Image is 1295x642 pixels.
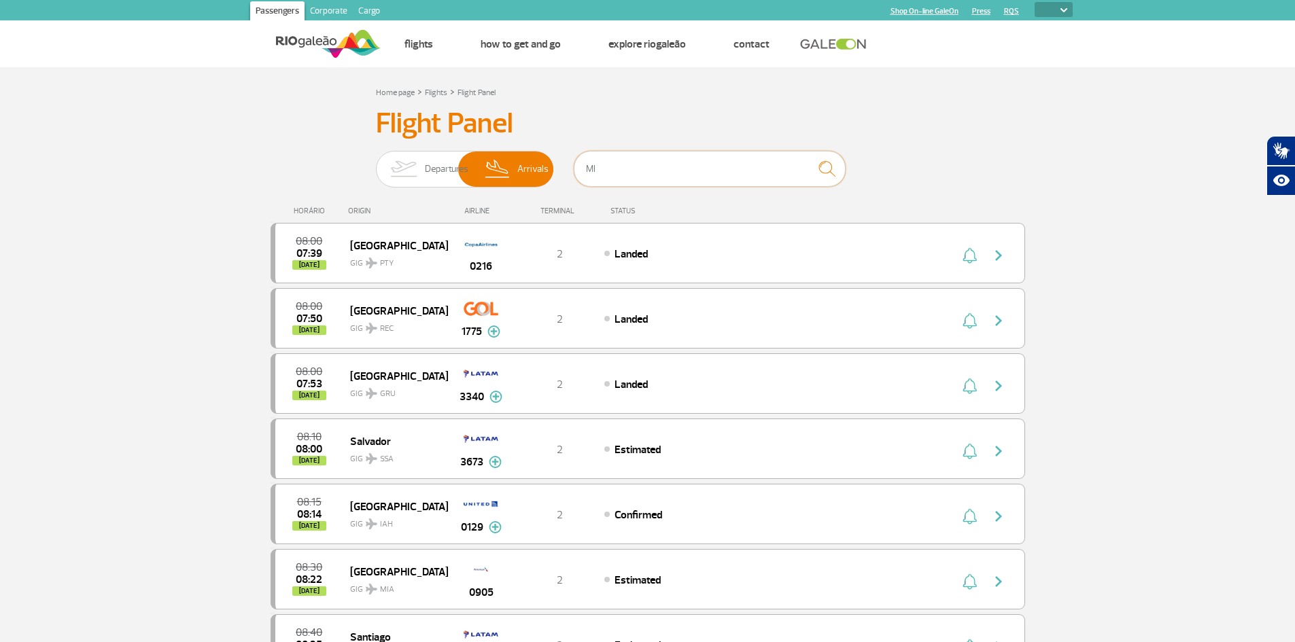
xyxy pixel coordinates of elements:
[557,508,563,522] span: 2
[296,563,322,572] span: 2025-09-26 08:30:00
[350,432,437,450] span: Salvador
[350,497,437,515] span: [GEOGRAPHIC_DATA]
[380,323,394,335] span: REC
[366,323,377,334] img: destiny_airplane.svg
[350,315,437,335] span: GIG
[366,257,377,268] img: destiny_airplane.svg
[353,1,385,23] a: Cargo
[296,236,322,246] span: 2025-09-26 08:00:00
[1004,7,1019,16] a: RQS
[297,510,322,519] span: 2025-09-26 08:14:00
[350,367,437,385] span: [GEOGRAPHIC_DATA]
[350,250,437,270] span: GIG
[990,313,1007,329] img: seta-direita-painel-voo.svg
[461,519,483,535] span: 0129
[296,628,322,637] span: 2025-09-26 08:40:00
[489,456,502,468] img: mais-info-painel-voo.svg
[297,497,322,507] span: 2025-09-26 08:15:00
[963,378,977,394] img: sino-painel-voo.svg
[470,258,492,274] span: 0216
[1266,166,1295,196] button: Abrir recursos assistivos.
[296,249,322,258] span: 2025-09-26 07:39:55
[963,443,977,459] img: sino-painel-voo.svg
[990,443,1007,459] img: seta-direita-painel-voo.svg
[380,584,394,596] span: MIA
[733,37,770,51] a: Contact
[574,151,846,187] input: Flight, city or airline
[615,378,648,391] span: Landed
[382,151,425,187] img: slider-embarque
[297,432,322,442] span: 2025-09-26 08:10:00
[296,314,322,323] span: 2025-09-26 07:50:48
[557,443,563,457] span: 2
[350,511,437,531] span: GIG
[557,573,563,587] span: 2
[296,367,322,376] span: 2025-09-26 08:00:00
[891,7,959,16] a: Shop On-line GaleOn
[478,151,518,187] img: slider-desembarque
[462,323,482,340] span: 1775
[963,508,977,524] img: sino-painel-voo.svg
[425,151,468,187] span: Departures
[376,107,920,141] h3: Flight Panel
[296,575,322,584] span: 2025-09-26 08:22:00
[450,84,455,99] a: >
[615,247,648,261] span: Landed
[296,444,322,454] span: 2025-09-26 08:00:00
[348,207,447,215] div: ORIGIN
[292,391,326,400] span: [DATE]
[292,260,326,270] span: [DATE]
[1266,136,1295,166] button: Abrir tradutor de língua de sinais.
[469,584,494,601] span: 0905
[615,313,648,326] span: Landed
[366,388,377,399] img: destiny_airplane.svg
[275,207,349,215] div: HORÁRIO
[376,88,415,98] a: Home page
[425,88,447,98] a: Flights
[366,584,377,594] img: destiny_airplane.svg
[517,151,549,187] span: Arrivals
[250,1,305,23] a: Passengers
[963,313,977,329] img: sino-painel-voo.svg
[990,573,1007,590] img: seta-direita-painel-voo.svg
[417,84,422,99] a: >
[990,247,1007,264] img: seta-direita-painel-voo.svg
[366,453,377,464] img: destiny_airplane.svg
[460,389,484,405] span: 3340
[292,456,326,465] span: [DATE]
[350,576,437,596] span: GIG
[990,508,1007,524] img: seta-direita-painel-voo.svg
[557,247,563,261] span: 2
[515,207,604,215] div: TERMINAL
[963,247,977,264] img: sino-painel-voo.svg
[350,302,437,319] span: [GEOGRAPHIC_DATA]
[380,257,394,270] span: PTY
[350,446,437,465] span: GIG
[404,37,433,51] a: Flights
[487,325,500,338] img: mais-info-painel-voo.svg
[292,521,326,531] span: [DATE]
[1266,136,1295,196] div: Plugin de acessibilidade da Hand Talk.
[489,521,502,533] img: mais-info-painel-voo.svg
[350,236,437,254] span: [GEOGRAPHIC_DATA]
[481,37,561,51] a: How to get and go
[350,563,437,580] span: [GEOGRAPHIC_DATA]
[990,378,1007,394] img: seta-direita-painel-voo.svg
[350,380,437,400] span: GIG
[972,7,990,16] a: Press
[557,313,563,326] span: 2
[615,508,662,522] span: Confirmed
[457,88,496,98] a: Flight Panel
[489,391,502,403] img: mais-info-painel-voo.svg
[557,378,563,391] span: 2
[615,443,661,457] span: Estimated
[305,1,353,23] a: Corporate
[608,37,686,51] a: Explore RIOgaleão
[380,518,393,531] span: IAH
[460,454,483,470] span: 3673
[380,388,396,400] span: GRU
[296,302,322,311] span: 2025-09-26 08:00:00
[615,573,661,587] span: Estimated
[447,207,515,215] div: AIRLINE
[963,573,977,590] img: sino-painel-voo.svg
